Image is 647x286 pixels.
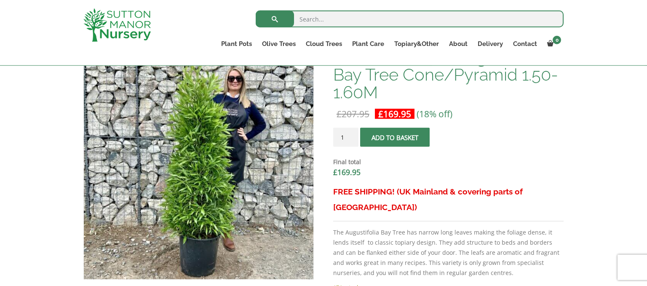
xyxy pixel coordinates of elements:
[333,48,564,101] h1: Laurus nobilis – Angustifolia Bay Tree Cone/Pyramid 1.50-1.60M
[378,108,411,120] bdi: 169.95
[473,38,508,50] a: Delivery
[333,167,337,177] span: £
[542,38,564,50] a: 0
[360,128,430,147] button: Add to basket
[333,227,564,278] p: The Augustifolia Bay Tree has narrow long leaves making the foliage dense, it lends itself to cla...
[417,108,452,120] span: (18% off)
[257,38,301,50] a: Olive Trees
[347,38,389,50] a: Plant Care
[337,108,369,120] bdi: 207.95
[444,38,473,50] a: About
[389,38,444,50] a: Topiary&Other
[378,108,383,120] span: £
[333,128,358,147] input: Product quantity
[216,38,257,50] a: Plant Pots
[83,8,151,42] img: logo
[337,108,342,120] span: £
[333,167,361,177] bdi: 169.95
[333,184,564,215] h3: FREE SHIPPING! (UK Mainland & covering parts of [GEOGRAPHIC_DATA])
[553,36,561,44] span: 0
[301,38,347,50] a: Cloud Trees
[333,157,564,167] dt: Final total
[508,38,542,50] a: Contact
[256,11,564,27] input: Search...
